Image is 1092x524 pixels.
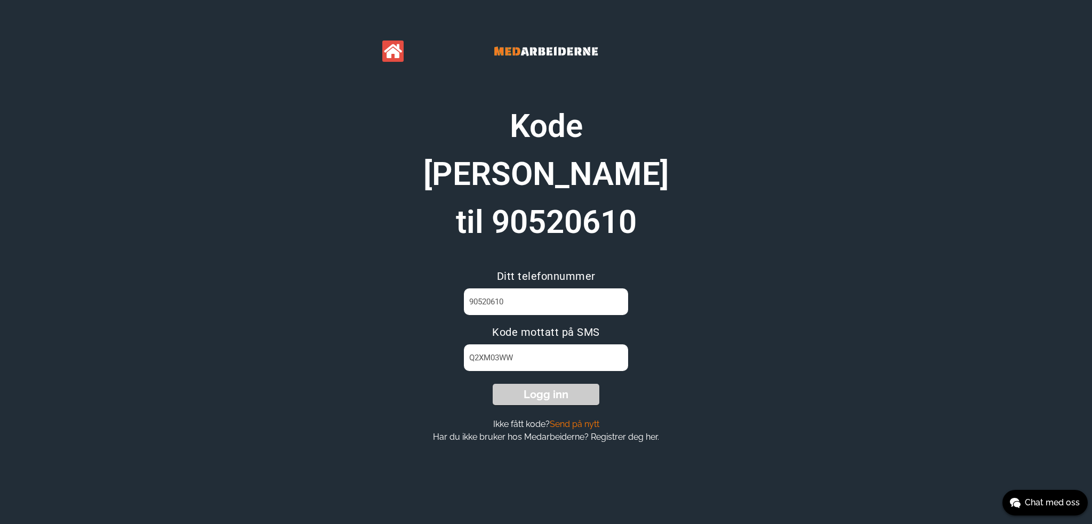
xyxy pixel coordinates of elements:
[1002,490,1088,515] button: Chat med oss
[413,102,679,246] h1: Kode [PERSON_NAME] til 90520610
[1025,496,1080,509] span: Chat med oss
[430,431,662,442] button: Har du ikke bruker hos Medarbeiderne? Registrer deg her.
[492,326,600,338] span: Kode mottatt på SMS
[466,32,626,70] img: Banner
[490,418,603,430] button: Ikke fått kode?Send på nytt
[493,384,599,405] button: Logg inn
[550,419,599,429] span: Send på nytt
[497,270,596,283] span: Ditt telefonnummer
